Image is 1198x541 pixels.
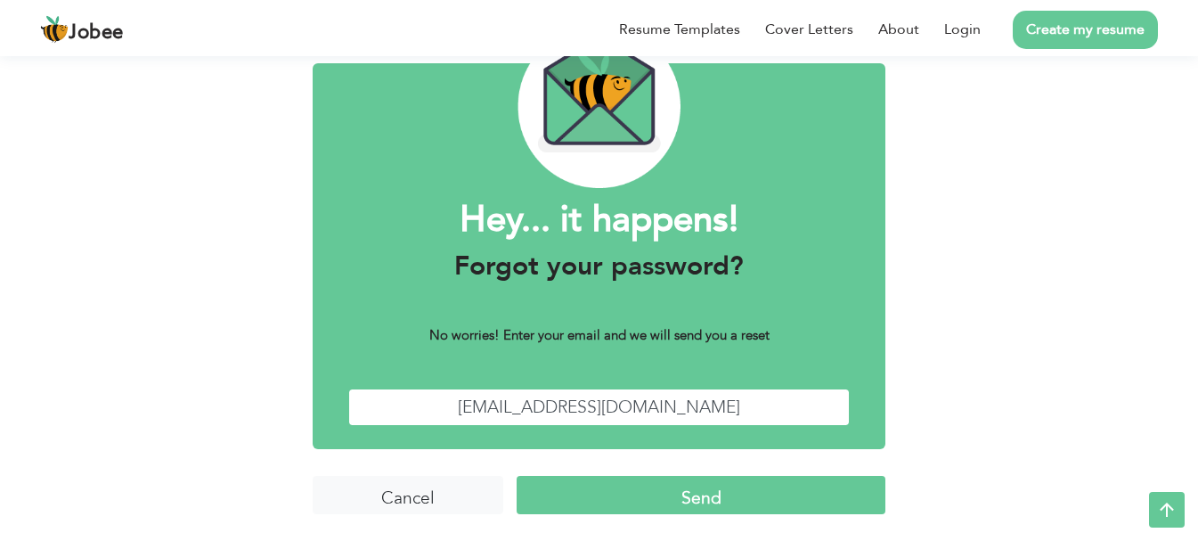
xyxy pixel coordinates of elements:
[1013,11,1158,49] a: Create my resume
[40,15,69,44] img: jobee.io
[40,15,124,44] a: Jobee
[348,389,850,427] input: Enter Your Email
[619,19,740,40] a: Resume Templates
[69,23,124,43] span: Jobee
[348,250,850,283] h3: Forgot your password?
[944,19,981,40] a: Login
[765,19,853,40] a: Cover Letters
[348,197,850,243] h1: Hey... it happens!
[313,476,503,514] input: Cancel
[429,326,770,344] b: No worries! Enter your email and we will send you a reset
[518,25,681,188] img: envelope_bee.png
[517,476,884,514] input: Send
[878,19,919,40] a: About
